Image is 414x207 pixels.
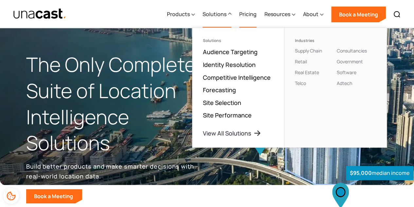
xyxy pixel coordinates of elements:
a: Book a Meeting [331,7,386,22]
a: Consultancies [337,48,367,54]
h1: The Only Complete Suite of Location Intelligence Solutions [26,52,207,156]
a: Telco [295,80,306,86]
a: Site Selection [203,99,241,107]
div: About [303,1,323,28]
div: Solutions [203,1,231,28]
div: Cookie Preferences [3,188,19,204]
a: Book a Meeting [26,189,82,203]
strong: $95,000 [350,169,372,176]
a: Supply Chain [295,48,322,54]
a: View All Solutions [203,129,261,137]
div: Resources [264,10,290,18]
nav: Solutions [192,28,387,148]
div: Solutions [203,38,274,43]
a: Retail [295,58,307,65]
div: Products [167,10,190,18]
a: Real Estate [295,69,319,75]
div: Resources [264,1,295,28]
a: Competitive Intelligence [203,73,271,81]
div: Products [167,1,195,28]
a: home [13,8,66,20]
a: Pricing [239,1,257,28]
p: Build better products and make smarter decisions with real-world location data. [26,161,196,181]
div: Industries [295,38,334,43]
a: Adtech [337,80,352,86]
img: Search icon [393,10,401,18]
div: Solutions [203,10,226,18]
a: Audience Targeting [203,48,258,56]
a: Identity Resolution [203,61,256,69]
a: Site Performance [203,111,252,119]
img: Unacast text logo [13,8,66,20]
a: Software [337,69,356,75]
a: Forecasting [203,86,236,94]
div: About [303,10,318,18]
a: Government [337,58,363,65]
div: median income [346,166,413,180]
